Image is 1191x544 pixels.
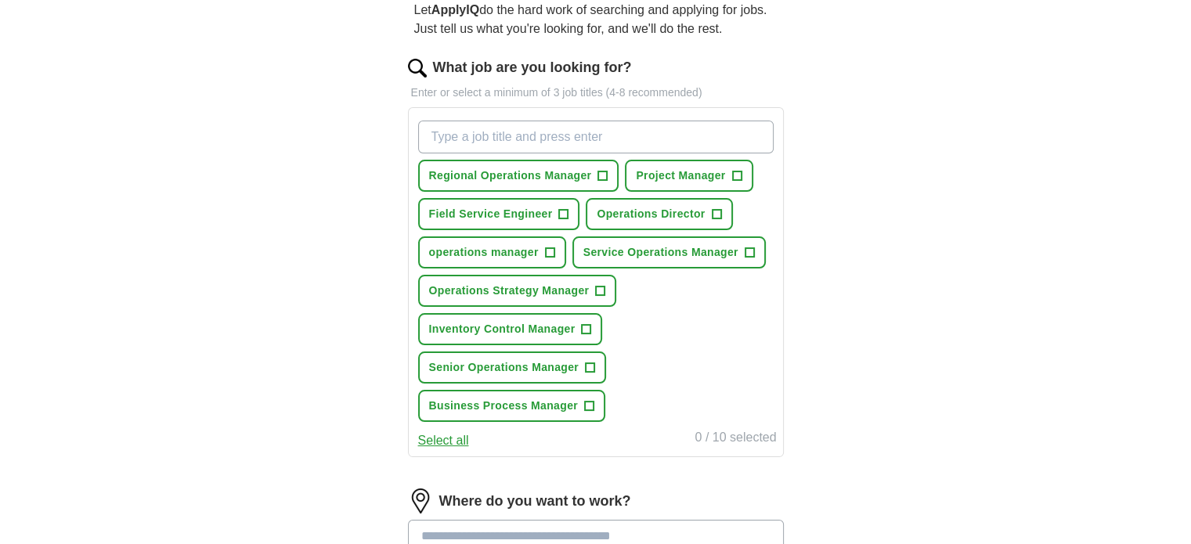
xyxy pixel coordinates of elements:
button: Operations Strategy Manager [418,275,617,307]
span: Field Service Engineer [429,206,553,222]
span: Senior Operations Manager [429,359,579,376]
span: Business Process Manager [429,398,578,414]
button: Project Manager [625,160,752,192]
button: Operations Director [586,198,732,230]
span: Inventory Control Manager [429,321,576,337]
div: 0 / 10 selected [695,428,776,450]
button: operations manager [418,236,566,268]
span: Operations Strategy Manager [429,283,590,299]
button: Select all [418,431,469,450]
button: Business Process Manager [418,390,605,422]
button: Inventory Control Manager [418,313,603,345]
strong: ApplyIQ [431,3,479,16]
button: Regional Operations Manager [418,160,619,192]
label: What job are you looking for? [433,57,632,78]
span: Service Operations Manager [583,244,738,261]
span: Regional Operations Manager [429,168,592,184]
p: Enter or select a minimum of 3 job titles (4-8 recommended) [408,85,784,101]
label: Where do you want to work? [439,491,631,512]
span: operations manager [429,244,539,261]
input: Type a job title and press enter [418,121,774,153]
button: Senior Operations Manager [418,351,607,384]
span: Operations Director [597,206,705,222]
img: location.png [408,488,433,513]
button: Field Service Engineer [418,198,580,230]
button: Service Operations Manager [572,236,766,268]
span: Project Manager [636,168,725,184]
img: search.png [408,59,427,77]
